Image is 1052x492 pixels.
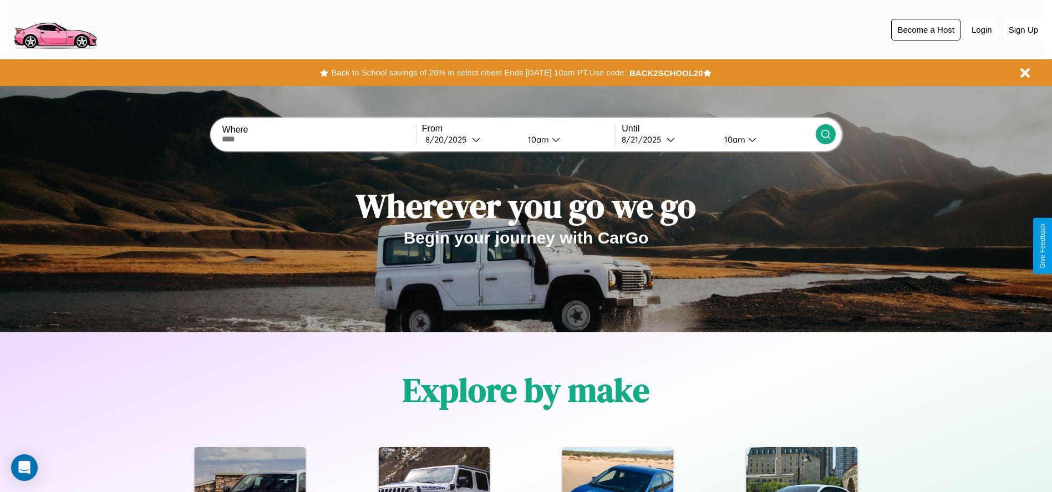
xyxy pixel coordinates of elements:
[522,134,552,145] div: 10am
[422,134,519,145] button: 8/20/2025
[11,454,38,481] div: Open Intercom Messenger
[622,124,815,134] label: Until
[1039,224,1046,268] div: Give Feedback
[8,6,101,52] img: logo
[1003,19,1044,40] button: Sign Up
[422,124,616,134] label: From
[719,134,748,145] div: 10am
[328,65,629,80] button: Back to School savings of 20% in select cities! Ends [DATE] 10am PT.Use code:
[519,134,616,145] button: 10am
[629,68,703,78] b: BACK2SCHOOL20
[715,134,816,145] button: 10am
[966,19,998,40] button: Login
[403,367,649,413] h1: Explore by make
[891,19,960,40] button: Become a Host
[222,125,415,135] label: Where
[425,134,472,145] div: 8 / 20 / 2025
[622,134,667,145] div: 8 / 21 / 2025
